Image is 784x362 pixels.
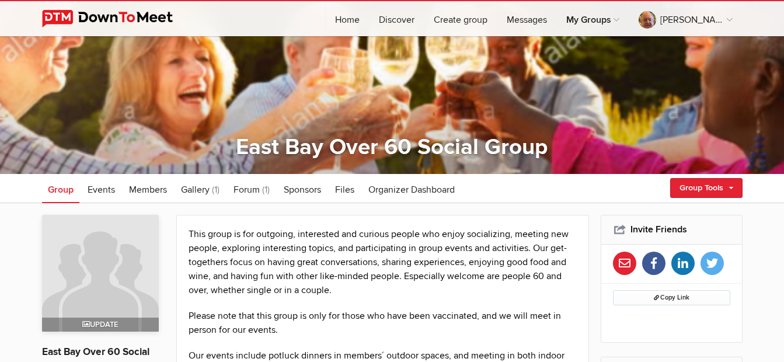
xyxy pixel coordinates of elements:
[557,1,629,36] a: My Groups
[129,184,167,196] span: Members
[181,184,210,196] span: Gallery
[175,174,225,203] a: Gallery (1)
[654,294,689,301] span: Copy Link
[42,215,159,332] img: East Bay Over 60 Social Group
[189,227,577,297] p: This group is for outgoing, interested and curious people who enjoy socializing, meeting new peop...
[42,10,191,27] img: DownToMeet
[670,178,743,198] a: Group Tools
[629,1,742,36] a: [PERSON_NAME]
[335,184,354,196] span: Files
[42,174,79,203] a: Group
[326,1,369,36] a: Home
[88,184,115,196] span: Events
[613,290,730,305] button: Copy Link
[613,215,730,243] h2: Invite Friends
[123,174,173,203] a: Members
[329,174,360,203] a: Files
[228,174,276,203] a: Forum (1)
[212,184,219,196] span: (1)
[284,184,321,196] span: Sponsors
[189,309,577,337] p: Please note that this group is only for those who have been vaccinated, and we will meet in perso...
[497,1,556,36] a: Messages
[278,174,327,203] a: Sponsors
[368,184,455,196] span: Organizer Dashboard
[363,174,461,203] a: Organizer Dashboard
[234,184,260,196] span: Forum
[82,320,118,329] span: Update
[424,1,497,36] a: Create group
[262,184,270,196] span: (1)
[370,1,424,36] a: Discover
[48,184,74,196] span: Group
[42,215,159,332] a: Update
[82,174,121,203] a: Events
